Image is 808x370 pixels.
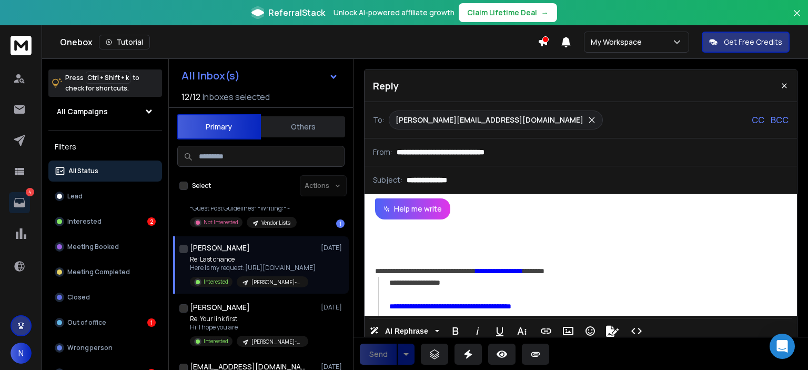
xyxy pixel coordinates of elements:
[580,321,600,342] button: Emoticons
[373,175,402,185] p: Subject:
[334,7,454,18] p: Unlock AI-powered affiliate growth
[468,321,488,342] button: Italic (Ctrl+I)
[373,78,399,93] p: Reply
[459,3,557,22] button: Claim Lifetime Deal→
[251,338,302,346] p: [PERSON_NAME]-saas-[PERSON_NAME]
[203,91,270,103] h3: Inboxes selected
[770,334,795,359] div: Open Intercom Messenger
[724,37,782,47] p: Get Free Credits
[67,243,119,251] p: Meeting Booked
[48,161,162,182] button: All Status
[190,315,308,323] p: Re: Your link first
[60,35,538,49] div: Onebox
[173,65,347,86] button: All Inbox(s)
[147,217,156,226] div: 2
[57,106,108,117] h1: All Campaigns
[177,114,261,139] button: Primary
[375,198,450,219] button: Help me write
[11,343,32,364] button: N
[627,321,647,342] button: Code View
[251,278,302,286] p: [PERSON_NAME]-saas-[PERSON_NAME]
[204,337,228,345] p: Interested
[48,101,162,122] button: All Campaigns
[558,321,578,342] button: Insert Image (Ctrl+P)
[67,344,113,352] p: Wrong person
[48,312,162,333] button: Out of office1
[268,6,325,19] span: ReferralStack
[204,218,238,226] p: Not Interested
[541,7,549,18] span: →
[48,139,162,154] h3: Filters
[190,255,316,264] p: Re: Last chance
[261,219,290,227] p: Vendor Lists
[181,91,200,103] span: 12 / 12
[373,147,392,157] p: From:
[190,264,316,272] p: Here is my request: [URL][DOMAIN_NAME]
[190,302,250,313] h1: [PERSON_NAME]
[67,192,83,201] p: Lead
[26,188,34,196] p: 4
[48,186,162,207] button: Lead
[373,115,385,125] p: To:
[67,217,102,226] p: Interested
[147,318,156,327] div: 1
[48,236,162,257] button: Meeting Booked
[68,167,98,175] p: All Status
[771,114,789,126] p: BCC
[99,35,150,49] button: Tutorial
[67,268,130,276] p: Meeting Completed
[368,321,441,342] button: AI Rephrase
[396,115,583,125] p: [PERSON_NAME][EMAIL_ADDRESS][DOMAIN_NAME]
[190,243,250,253] h1: [PERSON_NAME]
[321,303,345,312] p: [DATE]
[48,211,162,232] button: Interested2
[336,219,345,228] div: 1
[536,321,556,342] button: Insert Link (Ctrl+K)
[65,73,139,94] p: Press to check for shortcuts.
[9,192,30,213] a: 4
[591,37,646,47] p: My Workspace
[702,32,790,53] button: Get Free Credits
[190,323,308,332] p: Hi! I hope you are
[490,321,510,342] button: Underline (Ctrl+U)
[190,204,316,213] p: *Guest Post Guidelines* *Writing:* -
[67,318,106,327] p: Out of office
[181,71,240,81] h1: All Inbox(s)
[512,321,532,342] button: More Text
[383,327,430,336] span: AI Rephrase
[48,337,162,358] button: Wrong person
[48,262,162,283] button: Meeting Completed
[204,278,228,286] p: Interested
[446,321,466,342] button: Bold (Ctrl+B)
[86,72,130,84] span: Ctrl + Shift + k
[48,287,162,308] button: Closed
[67,293,90,302] p: Closed
[752,114,764,126] p: CC
[790,6,804,32] button: Close banner
[192,182,211,190] label: Select
[602,321,622,342] button: Signature
[321,244,345,252] p: [DATE]
[261,115,345,138] button: Others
